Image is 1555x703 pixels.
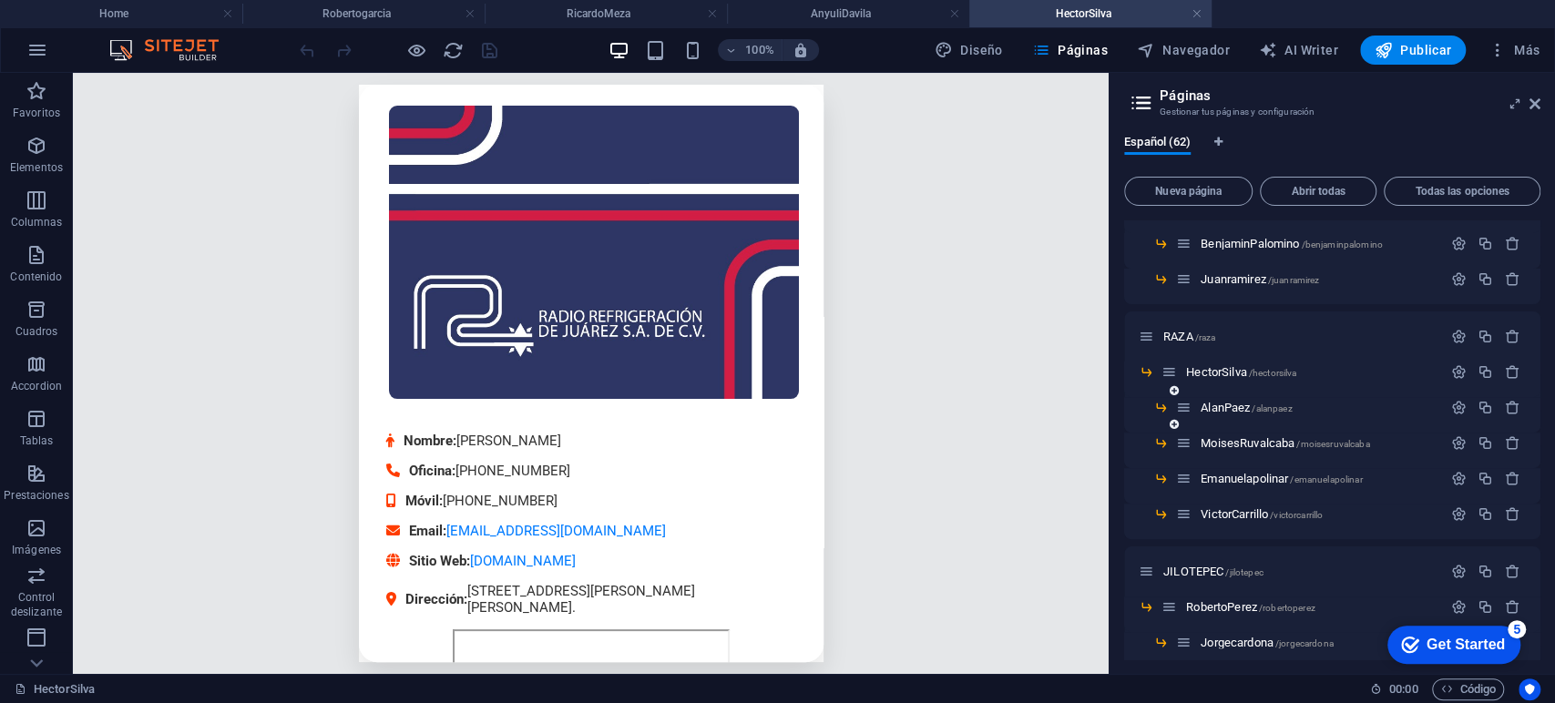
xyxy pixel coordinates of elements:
div: Duplicar [1478,471,1493,486]
span: Publicar [1375,41,1452,59]
span: Nueva página [1132,186,1244,197]
span: Abrir todas [1268,186,1368,197]
div: Eliminar [1505,329,1520,344]
div: AlanPaez/alanpaez [1195,402,1442,413]
span: Código [1440,678,1496,700]
span: /moisesruvalcaba [1296,439,1369,449]
div: Diseño (Ctrl+Alt+Y) [927,36,1010,65]
h4: RicardoMeza [485,4,727,24]
div: Duplicar [1478,329,1493,344]
h4: HectorSilva [969,4,1212,24]
div: Duplicar [1478,400,1493,415]
p: Tablas [20,433,54,448]
div: MoisesRuvalcaba/moisesruvalcaba [1195,437,1442,449]
p: Contenido [10,270,62,284]
p: Columnas [11,215,63,229]
button: AI Writer [1252,36,1345,65]
h2: Páginas [1160,87,1540,104]
div: JILOTEPEC/jilotepec [1158,565,1442,577]
div: Configuración [1451,471,1467,486]
span: : [1402,682,1405,696]
button: Haz clic para salir del modo de previsualización y seguir editando [405,39,427,61]
span: /raza [1195,332,1216,342]
span: Páginas [1032,41,1108,59]
span: /hectorsilva [1249,368,1297,378]
div: Eliminar [1505,236,1520,251]
p: Favoritos [13,106,60,120]
span: Haz clic para abrir la página [1201,237,1383,250]
span: Haz clic para abrir la página [1201,272,1319,286]
div: Pestañas de idiomas [1124,135,1540,169]
span: /benjaminpalomino [1302,239,1383,250]
span: /alanpaez [1252,403,1292,413]
span: VictorCarrillo [1201,507,1323,521]
div: VictorCarrillo/victorcarrillo [1195,508,1442,520]
div: Eliminar [1505,435,1520,451]
div: Emanuelapolinar/emanuelapolinar [1195,473,1442,484]
div: Duplicar [1478,435,1493,451]
div: 5 [135,4,153,22]
div: Eliminar [1505,400,1520,415]
div: Configuración [1451,435,1467,451]
div: Eliminar [1505,471,1520,486]
div: Duplicar [1478,506,1493,522]
div: Duplicar [1478,236,1493,251]
span: /emanuelapolinar [1290,474,1362,484]
div: Duplicar [1478,564,1493,579]
i: Volver a cargar página [443,40,464,61]
div: Jorgecardona/jorgecardona [1195,637,1442,648]
div: HectorSilva/hectorsilva [1181,366,1442,378]
span: Haz clic para abrir la página [1186,600,1315,614]
span: Haz clic para abrir la página [1163,565,1263,578]
p: Prestaciones [4,488,68,503]
button: Código [1432,678,1504,700]
div: Juanramirez/juanramirez [1195,273,1442,285]
span: /victorcarrillo [1270,510,1323,520]
button: Todas las opciones [1384,177,1540,206]
span: Haz clic para abrir la página [1201,636,1333,649]
span: Español (62) [1124,131,1191,157]
div: Duplicar [1478,271,1493,287]
div: Configuración [1451,506,1467,522]
div: Configuración [1451,329,1467,344]
span: MoisesRuvalcaba [1201,436,1369,450]
div: Get Started 5 items remaining, 0% complete [15,9,148,47]
h6: Tiempo de la sesión [1370,678,1418,700]
button: Páginas [1025,36,1115,65]
div: RAZA/raza [1158,331,1442,342]
span: /robertoperez [1259,603,1315,613]
div: Configuración [1451,599,1467,615]
span: Más [1488,41,1540,59]
span: Haz clic para abrir la página [1163,330,1215,343]
p: Cuadros [15,324,58,339]
h3: Gestionar tus páginas y configuración [1160,104,1504,120]
div: Eliminar [1505,271,1520,287]
h4: Robertogarcia [242,4,485,24]
div: Eliminar [1505,506,1520,522]
button: Más [1480,36,1547,65]
button: Diseño [927,36,1010,65]
div: Eliminar [1505,564,1520,579]
div: Get Started [54,20,132,36]
span: /juanramirez [1268,275,1320,285]
button: Nueva página [1124,177,1253,206]
span: AlanPaez [1201,401,1292,414]
button: Navegador [1130,36,1237,65]
h6: 100% [745,39,774,61]
span: 00 00 [1389,678,1417,700]
span: AI Writer [1259,41,1338,59]
span: HectorSilva [1186,365,1296,379]
button: reload [442,39,464,61]
h4: AnyuliDavila [727,4,969,24]
span: /jorgecardona [1275,638,1334,648]
button: Abrir todas [1260,177,1376,206]
p: Imágenes [12,543,61,557]
div: Eliminar [1505,364,1520,380]
span: Todas las opciones [1392,186,1532,197]
span: Diseño [935,41,1003,59]
div: Duplicar [1478,599,1493,615]
p: Accordion [11,379,62,393]
button: Usercentrics [1519,678,1540,700]
div: Configuración [1451,364,1467,380]
div: Configuración [1451,271,1467,287]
